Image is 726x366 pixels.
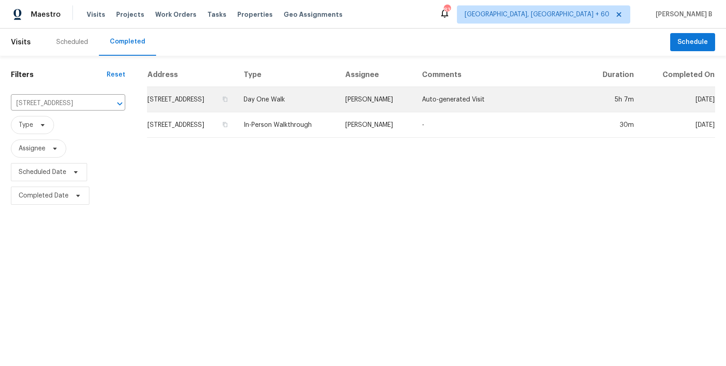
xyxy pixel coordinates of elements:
[87,10,105,19] span: Visits
[11,32,31,52] span: Visits
[155,10,196,19] span: Work Orders
[19,120,33,130] span: Type
[221,120,229,129] button: Copy Address
[56,38,88,47] div: Scheduled
[207,11,226,18] span: Tasks
[147,112,236,138] td: [STREET_ADDRESS]
[415,112,585,138] td: -
[237,10,273,19] span: Properties
[147,63,236,87] th: Address
[338,63,415,87] th: Assignee
[338,87,415,112] td: [PERSON_NAME]
[19,191,69,200] span: Completed Date
[19,168,66,177] span: Scheduled Date
[116,10,144,19] span: Projects
[465,10,609,19] span: [GEOGRAPHIC_DATA], [GEOGRAPHIC_DATA] + 60
[110,37,145,46] div: Completed
[11,96,100,111] input: Search for an address...
[236,87,338,112] td: Day One Walk
[31,10,61,19] span: Maestro
[11,70,107,79] h1: Filters
[113,97,126,110] button: Open
[236,112,338,138] td: In-Person Walkthrough
[585,63,641,87] th: Duration
[147,87,236,112] td: [STREET_ADDRESS]
[415,63,585,87] th: Comments
[641,63,715,87] th: Completed On
[652,10,712,19] span: [PERSON_NAME] B
[19,144,45,153] span: Assignee
[641,112,715,138] td: [DATE]
[444,5,450,14] div: 838
[236,63,338,87] th: Type
[641,87,715,112] td: [DATE]
[338,112,415,138] td: [PERSON_NAME]
[284,10,343,19] span: Geo Assignments
[670,33,715,52] button: Schedule
[585,112,641,138] td: 30m
[677,37,708,48] span: Schedule
[585,87,641,112] td: 5h 7m
[221,95,229,103] button: Copy Address
[107,70,125,79] div: Reset
[415,87,585,112] td: Auto-generated Visit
